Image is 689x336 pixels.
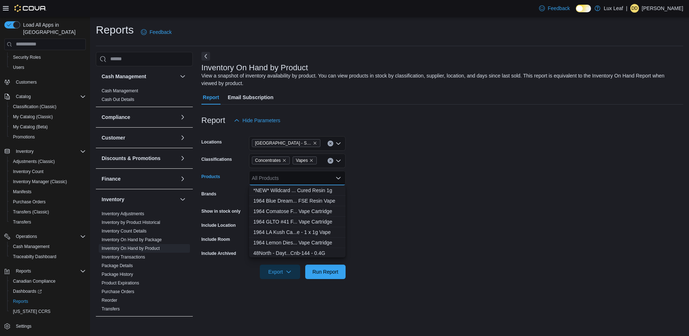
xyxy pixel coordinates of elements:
h3: Inventory [102,196,124,203]
a: Inventory Count [10,167,46,176]
h3: Report [201,116,225,125]
span: Edmonton - SouthPark [252,139,320,147]
span: Inventory Manager (Classic) [13,179,67,185]
label: Show in stock only [201,208,241,214]
a: Inventory by Product Historical [102,220,160,225]
span: Vapes [293,156,317,164]
span: Inventory Count [13,169,44,174]
span: Promotions [13,134,35,140]
a: Cash Out Details [102,97,134,102]
span: Cash Management [13,244,49,249]
span: Settings [16,323,31,329]
label: Brands [201,191,216,197]
button: *NEW* Wildcard Extracts- AK Cured Resin 1g [249,185,346,196]
span: Traceabilty Dashboard [10,252,86,261]
a: Adjustments (Classic) [10,157,58,166]
a: Users [10,63,27,72]
span: Vapes [296,157,308,164]
span: Customers [13,78,86,87]
button: Run Report [305,265,346,279]
span: My Catalog (Beta) [13,124,48,130]
button: Users [7,62,89,72]
button: Customers [1,77,89,87]
button: Settings [1,321,89,331]
button: Adjustments (Classic) [7,156,89,167]
span: [US_STATE] CCRS [13,309,50,314]
span: Cash Management [102,88,138,94]
a: Inventory Count Details [102,229,147,234]
a: Canadian Compliance [10,277,58,286]
div: 1 9 6 4 L e m o n D i e s . . . V a p e C a r t r i d g e [253,239,341,246]
a: Classification (Classic) [10,102,59,111]
a: Product Expirations [102,280,139,286]
a: Transfers (Classic) [10,208,52,216]
div: * N E W * W i l d c a r d . . . C u r e d R e s i n 1 g [253,187,341,194]
button: 1964 Blue Dream FSE Resin Sativa Vape Cartridge - 1 x 1g FSE Resin Vape [249,196,346,206]
button: Remove Concentrates from selection in this group [282,158,286,163]
a: [US_STATE] CCRS [10,307,53,316]
button: Next [201,52,210,61]
a: My Catalog (Classic) [10,112,56,121]
span: Catalog [16,94,31,100]
a: Cash Management [102,88,138,93]
div: Dustin Desnoyer [630,4,639,13]
button: Reports [13,267,34,275]
button: My Catalog (Classic) [7,112,89,122]
span: Inventory [13,147,86,156]
button: Transfers (Classic) [7,207,89,217]
a: Manifests [10,187,34,196]
h3: Cash Management [102,73,146,80]
span: Inventory Manager (Classic) [10,177,86,186]
span: My Catalog (Classic) [10,112,86,121]
button: Finance [102,175,177,182]
button: Clear input [328,158,333,164]
span: Adjustments (Classic) [13,159,55,164]
button: Purchase Orders [7,197,89,207]
h3: Compliance [102,114,130,121]
a: Purchase Orders [10,198,49,206]
button: 1964 LA Kush Cake Indica FSE Resin Vape - 1 x 1g Vape [249,227,346,238]
span: Users [13,65,24,70]
button: Open list of options [335,158,341,164]
span: Reports [13,299,28,304]
span: Product Expirations [102,280,139,286]
span: Transfers [102,306,120,312]
div: View a snapshot of inventory availability by product. You can view products in stock by classific... [201,72,680,87]
span: Operations [16,234,37,239]
span: Inventory On Hand by Package [102,237,162,243]
button: Discounts & Promotions [102,155,177,162]
span: Classification (Classic) [13,104,57,110]
span: Email Subscription [228,90,274,105]
a: Transfers [102,306,120,311]
span: Inventory Count [10,167,86,176]
button: Customer [102,134,177,141]
button: Close list of options [335,175,341,181]
span: Hide Parameters [243,117,280,124]
button: 1964 Comatose FSE Resin Indica Prefilled Vape Cartridge - 1g Vape Cartridge [249,206,346,217]
a: Purchase Orders [102,289,134,294]
button: Operations [1,231,89,242]
label: Include Location [201,222,236,228]
button: Canadian Compliance [7,276,89,286]
span: Transfers [10,218,86,226]
span: Dashboards [13,288,42,294]
span: Settings [13,322,86,331]
span: Feedback [548,5,570,12]
a: Feedback [138,25,174,39]
span: Package History [102,271,133,277]
button: Inventory [102,196,177,203]
a: Inventory On Hand by Product [102,246,160,251]
span: Reports [13,267,86,275]
p: Lux Leaf [604,4,623,13]
button: Catalog [1,92,89,102]
span: Purchase Orders [10,198,86,206]
button: My Catalog (Beta) [7,122,89,132]
button: Promotions [7,132,89,142]
button: 48North - Daytrip Eclipse Disposable Vape Pen Indica Cnb-144 - 0.4G [249,248,346,258]
button: Operations [13,232,40,241]
button: [US_STATE] CCRS [7,306,89,317]
h1: Reports [96,23,134,37]
span: My Catalog (Classic) [13,114,53,120]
